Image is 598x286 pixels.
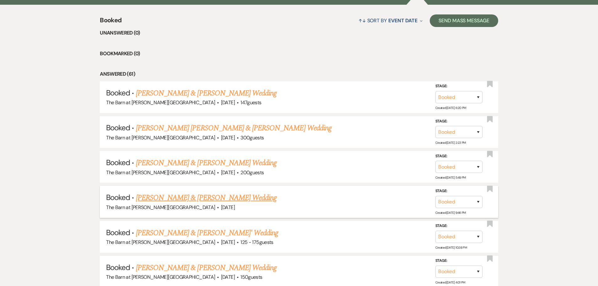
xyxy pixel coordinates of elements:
[435,280,465,284] span: Created: [DATE] 4:01 PM
[136,192,277,203] a: [PERSON_NAME] & [PERSON_NAME] Wedding
[136,157,277,169] a: [PERSON_NAME] & [PERSON_NAME] Wedding
[435,257,482,264] label: Stage:
[240,134,264,141] span: 300 guests
[100,15,121,29] span: Booked
[106,228,130,237] span: Booked
[136,88,277,99] a: [PERSON_NAME] & [PERSON_NAME] Wedding
[435,175,466,180] span: Created: [DATE] 5:49 PM
[221,169,235,176] span: [DATE]
[100,70,498,78] li: Answered (61)
[106,99,215,106] span: The Barn at [PERSON_NAME][GEOGRAPHIC_DATA]
[430,14,498,27] button: Send Mass Message
[435,246,467,250] span: Created: [DATE] 10:38 PM
[388,17,418,24] span: Event Date
[435,188,482,195] label: Stage:
[106,158,130,167] span: Booked
[100,50,498,58] li: Bookmarked (0)
[435,118,482,125] label: Stage:
[435,141,466,145] span: Created: [DATE] 2:23 PM
[136,122,331,134] a: [PERSON_NAME] [PERSON_NAME] & [PERSON_NAME] Wedding
[435,223,482,229] label: Stage:
[435,106,466,110] span: Created: [DATE] 6:20 PM
[221,99,235,106] span: [DATE]
[240,239,273,246] span: 125 - 175 guests
[106,123,130,132] span: Booked
[435,211,466,215] span: Created: [DATE] 9:46 PM
[106,262,130,272] span: Booked
[221,204,235,211] span: [DATE]
[106,169,215,176] span: The Barn at [PERSON_NAME][GEOGRAPHIC_DATA]
[240,99,261,106] span: 147 guests
[106,192,130,202] span: Booked
[221,134,235,141] span: [DATE]
[221,239,235,246] span: [DATE]
[435,83,482,90] label: Stage:
[240,274,262,280] span: 150 guests
[106,239,215,246] span: The Barn at [PERSON_NAME][GEOGRAPHIC_DATA]
[221,274,235,280] span: [DATE]
[106,88,130,98] span: Booked
[356,12,425,29] button: Sort By Event Date
[240,169,264,176] span: 200 guests
[100,29,498,37] li: Unanswered (0)
[358,17,366,24] span: ↑↓
[136,262,277,273] a: [PERSON_NAME] & [PERSON_NAME] Wedding
[435,153,482,160] label: Stage:
[106,274,215,280] span: The Barn at [PERSON_NAME][GEOGRAPHIC_DATA]
[106,204,215,211] span: The Barn at [PERSON_NAME][GEOGRAPHIC_DATA]
[136,227,278,239] a: [PERSON_NAME] & [PERSON_NAME]' Wedding
[106,134,215,141] span: The Barn at [PERSON_NAME][GEOGRAPHIC_DATA]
